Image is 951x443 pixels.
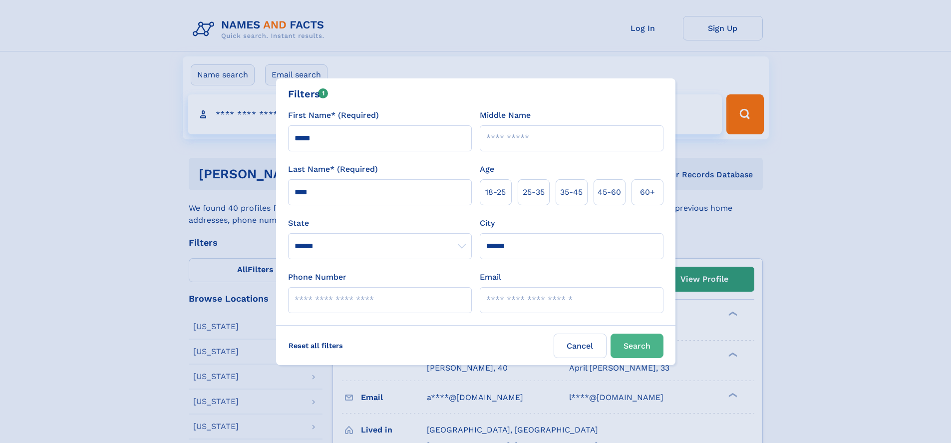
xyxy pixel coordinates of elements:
[485,186,506,198] span: 18‑25
[598,186,621,198] span: 45‑60
[480,271,501,283] label: Email
[480,109,531,121] label: Middle Name
[640,186,655,198] span: 60+
[611,334,663,358] button: Search
[288,271,346,283] label: Phone Number
[523,186,545,198] span: 25‑35
[282,334,349,358] label: Reset all filters
[288,163,378,175] label: Last Name* (Required)
[288,86,328,101] div: Filters
[480,163,494,175] label: Age
[480,217,495,229] label: City
[288,109,379,121] label: First Name* (Required)
[554,334,607,358] label: Cancel
[560,186,583,198] span: 35‑45
[288,217,472,229] label: State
